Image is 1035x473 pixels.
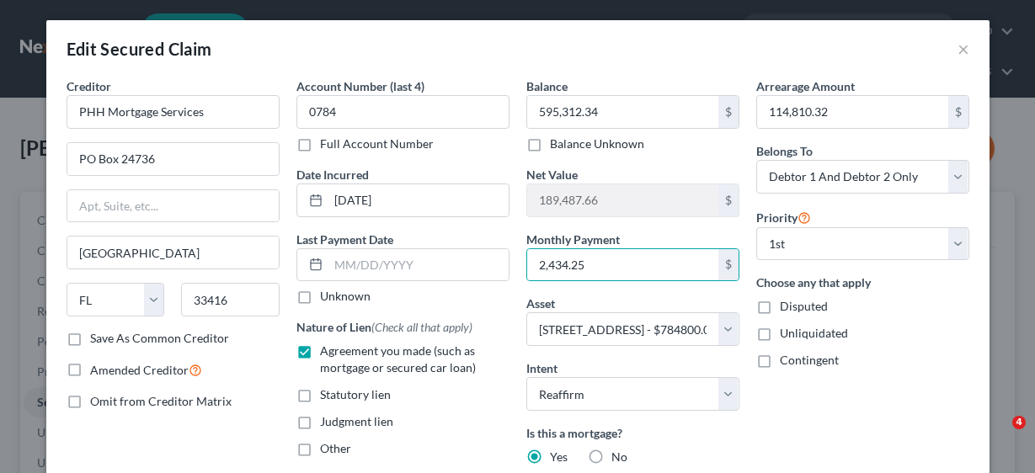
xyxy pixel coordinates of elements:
[718,184,739,216] div: $
[371,320,472,334] span: (Check all that apply)
[958,39,969,59] button: ×
[948,96,968,128] div: $
[757,96,948,128] input: 0.00
[527,184,718,216] input: 0.00
[550,449,568,464] span: Yes
[526,231,620,248] label: Monthly Payment
[67,95,280,129] input: Search creditor by name...
[718,96,739,128] div: $
[527,96,718,128] input: 0.00
[526,424,739,442] label: Is this a mortgage?
[67,190,279,222] input: Apt, Suite, etc...
[320,387,391,401] span: Statutory lien
[90,394,232,408] span: Omit from Creditor Matrix
[526,296,555,311] span: Asset
[296,166,369,183] label: Date Incurred
[67,37,212,61] div: Edit Secured Claim
[756,274,969,291] label: Choose any that apply
[1012,416,1026,429] span: 4
[780,326,848,340] span: Unliquidated
[328,184,509,216] input: MM/DD/YYYY
[756,207,811,227] label: Priority
[320,414,393,428] span: Judgment lien
[780,299,828,313] span: Disputed
[526,359,558,377] label: Intent
[978,416,1018,456] iframe: Intercom live chat
[527,249,718,281] input: 0.00
[526,77,568,95] label: Balance
[296,318,472,336] label: Nature of Lien
[756,144,813,158] span: Belongs To
[90,330,229,347] label: Save As Common Creditor
[67,143,279,175] input: Enter address...
[550,136,644,152] label: Balance Unknown
[320,441,351,455] span: Other
[296,95,509,129] input: XXXX
[526,166,578,183] label: Net Value
[67,236,279,268] input: Enter city...
[328,249,509,281] input: MM/DD/YYYY
[181,283,280,316] input: Enter zip...
[718,249,739,281] div: $
[296,231,393,248] label: Last Payment Date
[296,77,424,95] label: Account Number (last 4)
[756,77,855,95] label: Arrearage Amount
[320,136,434,152] label: Full Account Number
[611,449,627,464] span: No
[90,363,189,377] span: Amended Creditor
[780,353,839,367] span: Contingent
[67,79,111,93] span: Creditor
[320,343,476,375] span: Agreement you made (such as mortgage or secured car loan)
[320,288,371,305] label: Unknown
